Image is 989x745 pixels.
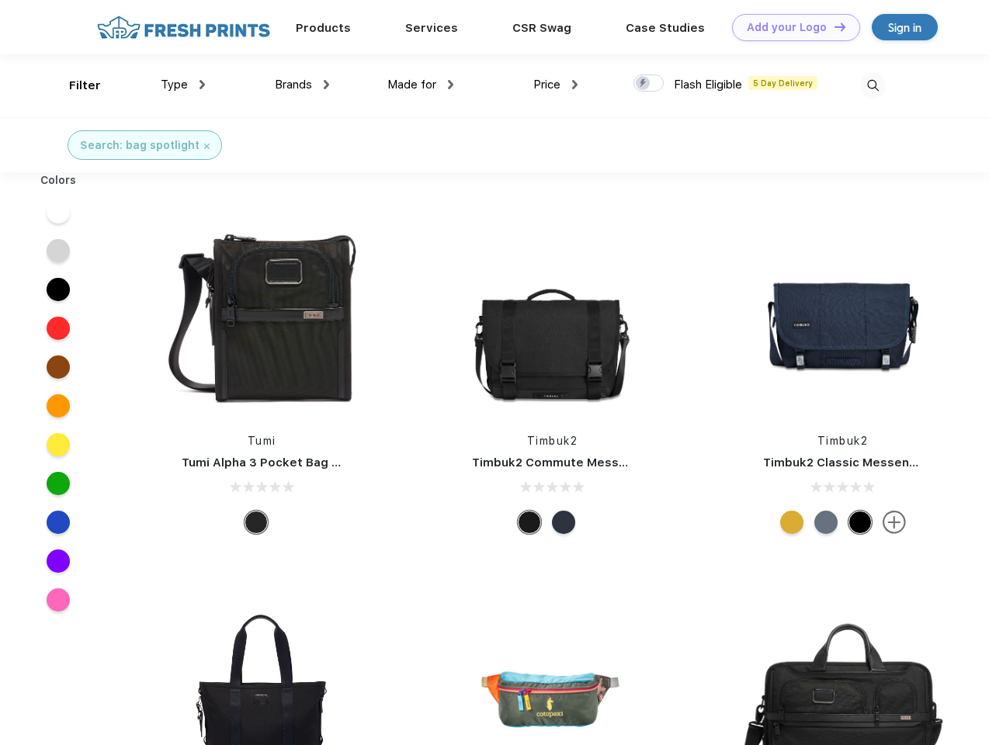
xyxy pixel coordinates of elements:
img: dropdown.png [200,80,205,89]
div: Filter [69,77,101,95]
img: dropdown.png [572,80,578,89]
span: 5 Day Delivery [748,76,817,90]
span: Price [533,78,560,92]
a: Tumi [248,435,276,447]
span: Brands [275,78,312,92]
a: Timbuk2 [527,435,578,447]
a: Tumi Alpha 3 Pocket Bag Small [182,456,363,470]
div: Eco Amber [780,511,803,534]
span: Flash Eligible [674,78,742,92]
span: Type [161,78,188,92]
div: Eco Black [518,511,541,534]
div: Sign in [888,19,921,36]
div: Eco Nautical [552,511,575,534]
img: fo%20logo%202.webp [92,14,275,41]
img: filter_cancel.svg [204,144,210,149]
a: Products [296,21,351,35]
a: Timbuk2 Commute Messenger Bag [472,456,680,470]
div: Colors [29,172,88,189]
img: more.svg [883,511,906,534]
div: Black [245,511,268,534]
a: Timbuk2 [817,435,869,447]
div: Eco Lightbeam [814,511,838,534]
div: Add your Logo [747,21,827,34]
img: dropdown.png [448,80,453,89]
img: func=resize&h=266 [158,211,365,418]
img: func=resize&h=266 [740,211,946,418]
img: dropdown.png [324,80,329,89]
div: Search: bag spotlight [80,137,200,154]
span: Made for [387,78,436,92]
a: Timbuk2 Classic Messenger Bag [763,456,956,470]
a: Sign in [872,14,938,40]
img: DT [835,23,845,31]
img: func=resize&h=266 [449,211,655,418]
img: desktop_search.svg [860,73,886,99]
div: Eco Black [848,511,872,534]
